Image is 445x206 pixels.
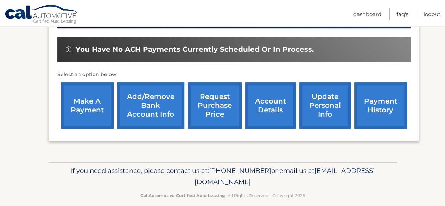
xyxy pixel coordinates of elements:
[209,167,271,175] span: [PHONE_NUMBER]
[66,46,71,52] img: alert-white.svg
[53,165,392,188] p: If you need assistance, please contact us at: or email us at
[188,82,242,129] a: request purchase price
[5,5,78,25] a: Cal Automotive
[57,70,411,79] p: Select an option below:
[245,82,296,129] a: account details
[76,45,314,54] span: You have no ACH payments currently scheduled or in process.
[53,192,392,199] p: - All Rights Reserved - Copyright 2025
[353,8,381,20] a: Dashboard
[424,8,440,20] a: Logout
[117,82,184,129] a: Add/Remove bank account info
[396,8,408,20] a: FAQ's
[299,82,351,129] a: update personal info
[354,82,407,129] a: payment history
[61,82,114,129] a: make a payment
[140,193,225,198] strong: Cal Automotive Certified Auto Leasing
[195,167,375,186] span: [EMAIL_ADDRESS][DOMAIN_NAME]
